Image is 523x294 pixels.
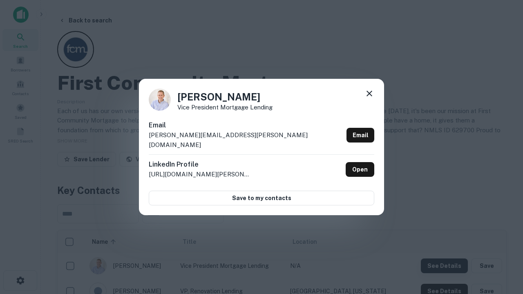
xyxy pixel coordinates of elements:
iframe: Chat Widget [482,203,523,242]
a: Email [346,128,374,143]
h6: LinkedIn Profile [149,160,251,169]
p: [PERSON_NAME][EMAIL_ADDRESS][PERSON_NAME][DOMAIN_NAME] [149,130,343,149]
img: 1520878720083 [149,89,171,111]
button: Save to my contacts [149,191,374,205]
h6: Email [149,120,343,130]
a: Open [346,162,374,177]
p: Vice President Mortgage Lending [177,104,273,110]
h4: [PERSON_NAME] [177,89,273,104]
p: [URL][DOMAIN_NAME][PERSON_NAME] [149,169,251,179]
